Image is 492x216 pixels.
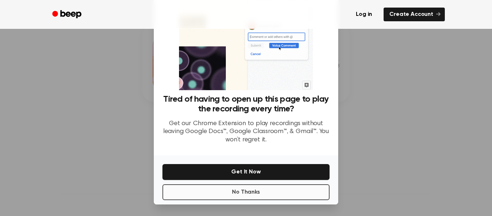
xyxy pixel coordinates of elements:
[162,164,330,180] button: Get It Now
[162,120,330,144] p: Get our Chrome Extension to play recordings without leaving Google Docs™, Google Classroom™, & Gm...
[384,8,445,21] a: Create Account
[349,6,379,23] a: Log in
[162,94,330,114] h3: Tired of having to open up this page to play the recording every time?
[47,8,88,22] a: Beep
[162,184,330,200] button: No Thanks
